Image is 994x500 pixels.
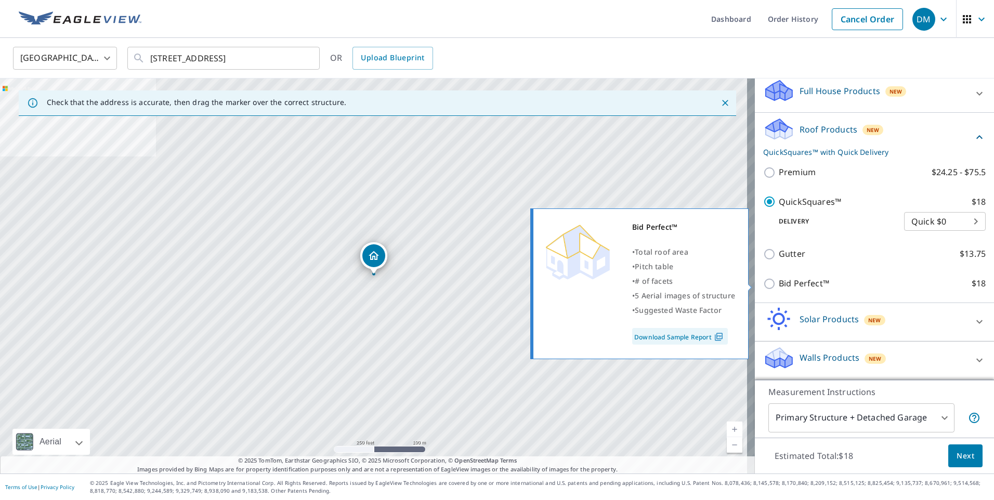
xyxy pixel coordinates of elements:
[632,259,735,274] div: •
[948,444,983,468] button: Next
[635,276,673,286] span: # of facets
[712,332,726,341] img: Pdf Icon
[932,166,986,179] p: $24.25 - $75.5
[500,456,517,464] a: Terms
[635,247,688,257] span: Total roof area
[632,328,728,345] a: Download Sample Report
[238,456,517,465] span: © 2025 TomTom, Earthstar Geographics SIO, © 2025 Microsoft Corporation, ©
[960,247,986,260] p: $13.75
[763,307,986,337] div: Solar ProductsNew
[800,85,880,97] p: Full House Products
[766,444,861,467] p: Estimated Total: $18
[868,316,881,324] span: New
[352,47,433,70] a: Upload Blueprint
[768,386,980,398] p: Measurement Instructions
[635,261,673,271] span: Pitch table
[632,303,735,318] div: •
[800,313,859,325] p: Solar Products
[779,166,816,179] p: Premium
[454,456,498,464] a: OpenStreetMap
[19,11,141,27] img: EV Logo
[361,51,424,64] span: Upload Blueprint
[763,217,904,226] p: Delivery
[36,429,64,455] div: Aerial
[972,277,986,290] p: $18
[867,126,880,134] span: New
[90,479,989,495] p: © 2025 Eagle View Technologies, Inc. and Pictometry International Corp. All Rights Reserved. Repo...
[41,483,74,491] a: Privacy Policy
[763,147,973,157] p: QuickSquares™ with Quick Delivery
[635,291,735,300] span: 5 Aerial images of structure
[727,437,742,453] a: Current Level 17, Zoom Out
[832,8,903,30] a: Cancel Order
[763,346,986,375] div: Walls ProductsNew
[800,123,857,136] p: Roof Products
[968,412,980,424] span: Your report will include the primary structure and a detached garage if one exists.
[635,305,722,315] span: Suggested Waste Factor
[779,247,805,260] p: Gutter
[632,288,735,303] div: •
[869,354,882,363] span: New
[957,450,974,463] span: Next
[47,98,346,107] p: Check that the address is accurate, then drag the marker over the correct structure.
[912,8,935,31] div: DM
[13,44,117,73] div: [GEOGRAPHIC_DATA]
[768,403,954,432] div: Primary Structure + Detached Garage
[800,351,859,364] p: Walls Products
[718,96,732,110] button: Close
[5,484,74,490] p: |
[727,422,742,437] a: Current Level 17, Zoom In
[541,220,614,282] img: Premium
[763,78,986,108] div: Full House ProductsNew
[5,483,37,491] a: Terms of Use
[150,44,298,73] input: Search by address or latitude-longitude
[330,47,433,70] div: OR
[904,207,986,236] div: Quick $0
[763,117,986,157] div: Roof ProductsNewQuickSquares™ with Quick Delivery
[632,245,735,259] div: •
[779,277,829,290] p: Bid Perfect™
[972,195,986,208] p: $18
[360,242,387,274] div: Dropped pin, building 1, Residential property, 801 W Bella Vista Dr Green Valley, AZ 85614
[890,87,903,96] span: New
[632,220,735,234] div: Bid Perfect™
[779,195,841,208] p: QuickSquares™
[632,274,735,288] div: •
[12,429,90,455] div: Aerial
